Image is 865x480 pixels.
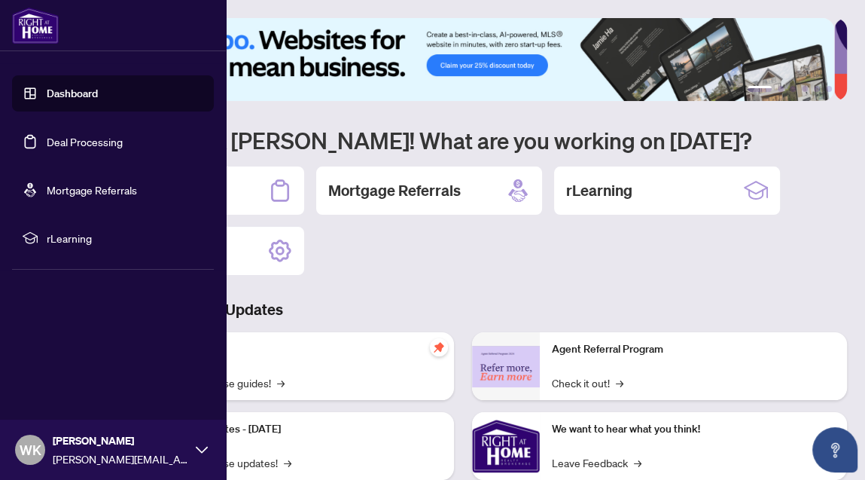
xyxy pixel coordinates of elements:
[284,454,291,471] span: →
[566,180,632,201] h2: rLearning
[778,86,784,92] button: 2
[20,439,41,460] span: WK
[552,375,623,391] a: Check it out!→
[826,86,832,92] button: 6
[634,454,641,471] span: →
[430,338,448,356] span: pushpin
[472,412,540,480] img: We want to hear what you think!
[158,341,442,358] p: Self-Help
[748,86,772,92] button: 1
[328,180,461,201] h2: Mortgage Referrals
[78,18,834,101] img: Slide 0
[53,433,188,449] span: [PERSON_NAME]
[616,375,623,391] span: →
[472,346,540,387] img: Agent Referral Program
[790,86,796,92] button: 3
[12,8,59,44] img: logo
[47,87,98,100] a: Dashboard
[552,454,641,471] a: Leave Feedback→
[814,86,820,92] button: 5
[802,86,808,92] button: 4
[78,299,847,320] h3: Brokerage & Industry Updates
[552,341,836,358] p: Agent Referral Program
[53,451,188,467] span: [PERSON_NAME][EMAIL_ADDRESS][DOMAIN_NAME]
[552,421,836,438] p: We want to hear what you think!
[47,135,123,148] a: Deal Processing
[812,427,857,472] button: Open asap
[47,183,137,197] a: Mortgage Referrals
[158,421,442,438] p: Platform Updates - [DATE]
[277,375,285,391] span: →
[78,126,847,154] h1: Welcome back [PERSON_NAME]! What are you working on [DATE]?
[47,230,203,246] span: rLearning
